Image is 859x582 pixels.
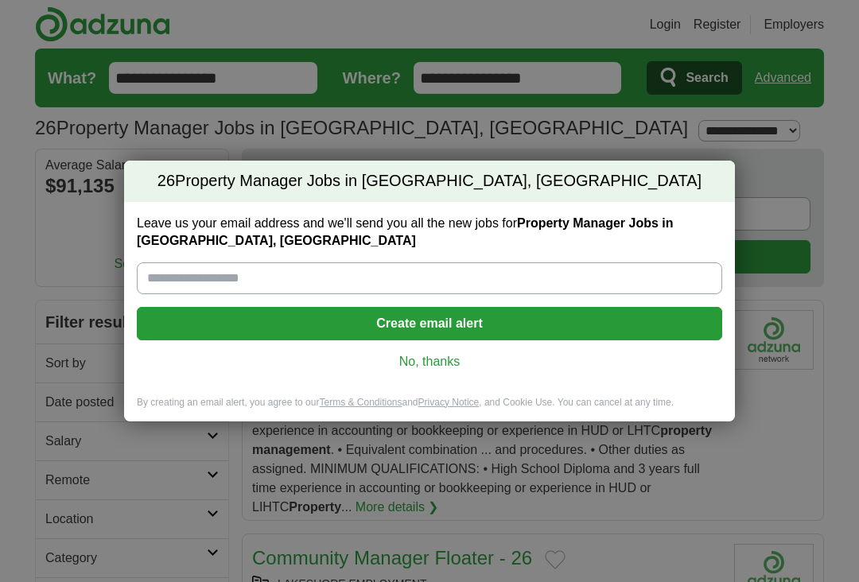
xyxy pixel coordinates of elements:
[124,161,735,202] h2: Property Manager Jobs in [GEOGRAPHIC_DATA], [GEOGRAPHIC_DATA]
[137,307,722,340] button: Create email alert
[150,353,709,371] a: No, thanks
[137,215,722,250] label: Leave us your email address and we'll send you all the new jobs for
[124,396,735,422] div: By creating an email alert, you agree to our and , and Cookie Use. You can cancel at any time.
[137,216,674,247] strong: Property Manager Jobs in [GEOGRAPHIC_DATA], [GEOGRAPHIC_DATA]
[319,397,402,408] a: Terms & Conditions
[157,170,175,192] span: 26
[418,397,480,408] a: Privacy Notice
